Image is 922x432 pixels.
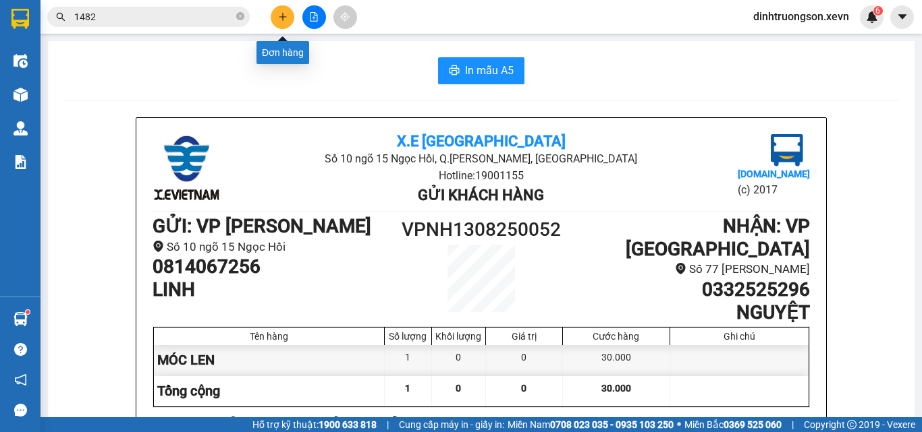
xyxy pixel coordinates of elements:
[564,301,810,324] h1: NGUYỆT
[236,12,244,20] span: close-circle
[432,345,486,375] div: 0
[388,331,428,342] div: Số lượng
[11,9,29,29] img: logo-vxr
[626,215,810,260] b: NHẬN : VP [GEOGRAPHIC_DATA]
[521,383,526,394] span: 0
[154,345,385,375] div: MÓC LEN
[153,134,220,202] img: logo.jpg
[14,343,27,356] span: question-circle
[153,255,399,278] h1: 0814067256
[508,417,674,432] span: Miền Nam
[742,8,860,25] span: dinhtruongson.xevn
[564,260,810,278] li: Số 77 [PERSON_NAME]
[566,331,666,342] div: Cước hàng
[738,181,810,198] li: (c) 2017
[738,168,810,179] b: [DOMAIN_NAME]
[684,417,782,432] span: Miền Bắc
[278,12,288,22] span: plus
[153,238,399,256] li: Số 10 ngõ 15 Ngọc Hồi
[13,88,28,102] img: warehouse-icon
[309,12,319,22] span: file-add
[792,417,794,432] span: |
[438,57,524,84] button: printerIn mẫu A5
[890,5,914,29] button: caret-down
[449,65,460,78] span: printer
[302,5,326,29] button: file-add
[465,62,514,79] span: In mẫu A5
[13,54,28,68] img: warehouse-icon
[866,11,878,23] img: icon-new-feature
[13,155,28,169] img: solution-icon
[486,345,563,375] div: 0
[13,312,28,326] img: warehouse-icon
[418,187,544,204] b: Gửi khách hàng
[387,417,389,432] span: |
[14,404,27,416] span: message
[397,133,566,150] b: X.E [GEOGRAPHIC_DATA]
[550,419,674,430] strong: 0708 023 035 - 0935 103 250
[236,11,244,24] span: close-circle
[405,383,410,394] span: 1
[489,331,559,342] div: Giá trị
[340,12,350,22] span: aim
[456,383,461,394] span: 0
[873,6,883,16] sup: 6
[399,215,564,245] h1: VPNH1308250052
[157,383,220,399] span: Tổng cộng
[563,345,670,375] div: 30.000
[564,278,810,301] h1: 0332525296
[724,419,782,430] strong: 0369 525 060
[153,215,371,237] b: GỬI : VP [PERSON_NAME]
[333,5,357,29] button: aim
[26,310,30,314] sup: 1
[319,419,377,430] strong: 1900 633 818
[771,134,803,166] img: logo.jpg
[262,167,700,184] li: Hotline: 19001155
[385,345,432,375] div: 1
[14,373,27,386] span: notification
[875,6,880,16] span: 6
[896,11,909,23] span: caret-down
[157,331,381,342] div: Tên hàng
[399,417,504,432] span: Cung cấp máy in - giấy in:
[847,420,857,429] span: copyright
[262,150,700,167] li: Số 10 ngõ 15 Ngọc Hồi, Q.[PERSON_NAME], [GEOGRAPHIC_DATA]
[675,263,686,274] span: environment
[601,383,631,394] span: 30.000
[74,9,234,24] input: Tìm tên, số ĐT hoặc mã đơn
[271,5,294,29] button: plus
[674,331,805,342] div: Ghi chú
[677,422,681,427] span: ⚪️
[153,241,164,252] span: environment
[435,331,482,342] div: Khối lượng
[252,417,377,432] span: Hỗ trợ kỹ thuật:
[56,12,65,22] span: search
[153,278,399,301] h1: LINH
[13,121,28,135] img: warehouse-icon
